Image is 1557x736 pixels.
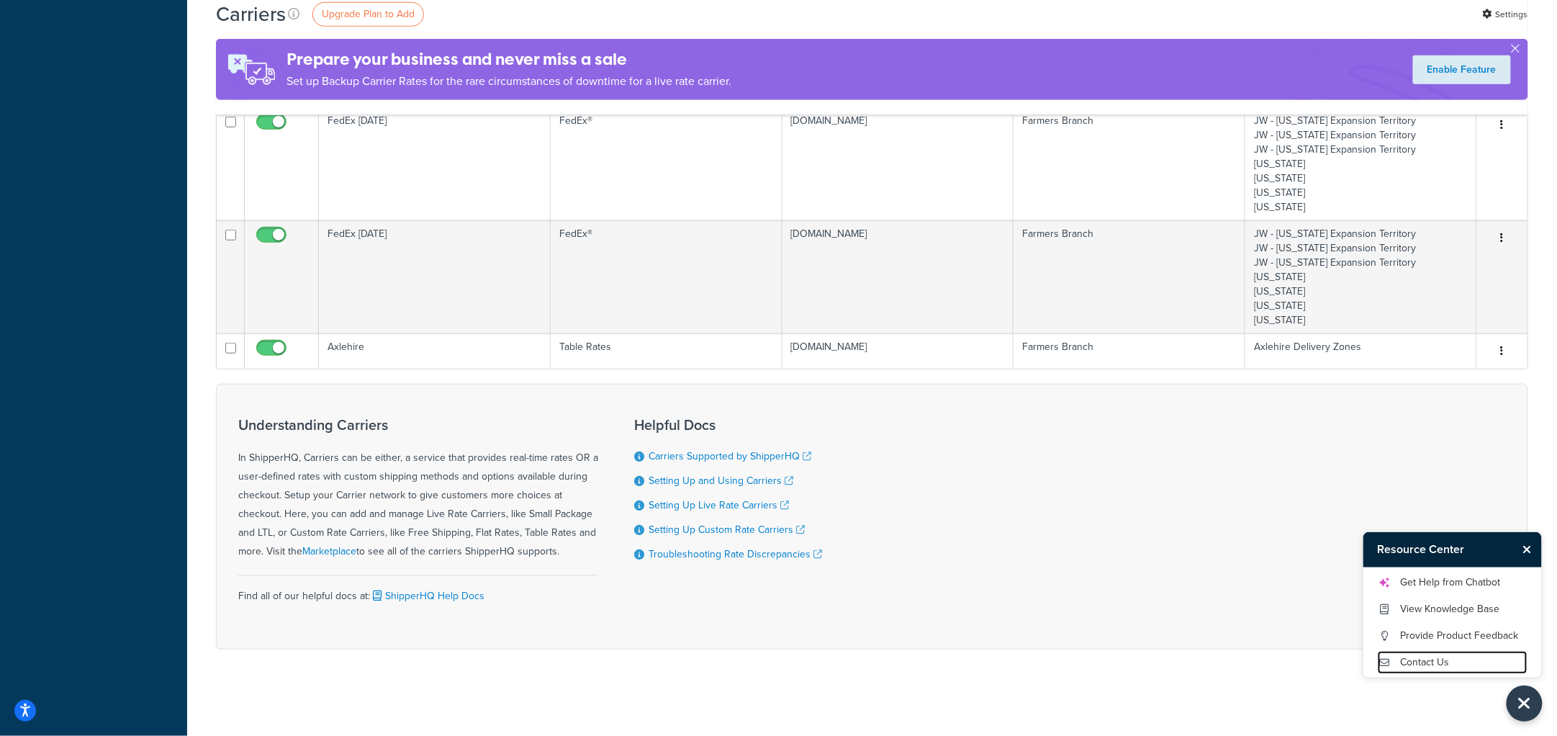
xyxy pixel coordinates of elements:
[551,333,782,369] td: Table Rates
[551,107,782,220] td: FedEx®
[649,498,789,513] a: Setting Up Live Rate Carriers
[312,2,424,27] a: Upgrade Plan to Add
[649,473,793,488] a: Setting Up and Using Carriers
[782,333,1014,369] td: [DOMAIN_NAME]
[1517,541,1542,558] button: Close Resource Center
[782,107,1014,220] td: [DOMAIN_NAME]
[1014,220,1245,333] td: Farmers Branch
[1014,107,1245,220] td: Farmers Branch
[319,107,551,220] td: FedEx [DATE]
[286,71,731,91] p: Set up Backup Carrier Rates for the rare circumstances of downtime for a live rate carrier.
[319,333,551,369] td: Axlehire
[649,522,805,537] a: Setting Up Custom Rate Carriers
[649,547,822,562] a: Troubleshooting Rate Discrepancies
[1245,220,1477,333] td: JW - [US_STATE] Expansion Territory JW - [US_STATE] Expansion Territory JW - [US_STATE] Expansion...
[649,449,811,464] a: Carriers Supported by ShipperHQ
[1014,333,1245,369] td: Farmers Branch
[238,575,598,606] div: Find all of our helpful docs at:
[319,220,551,333] td: FedEx [DATE]
[238,417,598,561] div: In ShipperHQ, Carriers can be either, a service that provides real-time rates OR a user-defined r...
[1483,4,1528,24] a: Settings
[1378,624,1527,647] a: Provide Product Feedback
[370,588,484,603] a: ShipperHQ Help Docs
[1378,598,1527,621] a: View Knowledge Base
[322,6,415,22] span: Upgrade Plan to Add
[1507,686,1543,722] button: Close Resource Center
[286,48,731,71] h4: Prepare your business and never miss a sale
[1413,55,1511,84] a: Enable Feature
[1245,107,1477,220] td: JW - [US_STATE] Expansion Territory JW - [US_STATE] Expansion Territory JW - [US_STATE] Expansion...
[1245,333,1477,369] td: Axlehire Delivery Zones
[1378,571,1527,594] a: Get Help from Chatbot
[634,417,822,433] h3: Helpful Docs
[216,39,286,100] img: ad-rules-rateshop-fe6ec290ccb7230408bd80ed9643f0289d75e0ffd9eb532fc0e269fcd187b520.png
[1363,532,1517,567] h3: Resource Center
[238,417,598,433] h3: Understanding Carriers
[1378,651,1527,674] a: Contact Us
[782,220,1014,333] td: [DOMAIN_NAME]
[302,544,356,559] a: Marketplace
[551,220,782,333] td: FedEx®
